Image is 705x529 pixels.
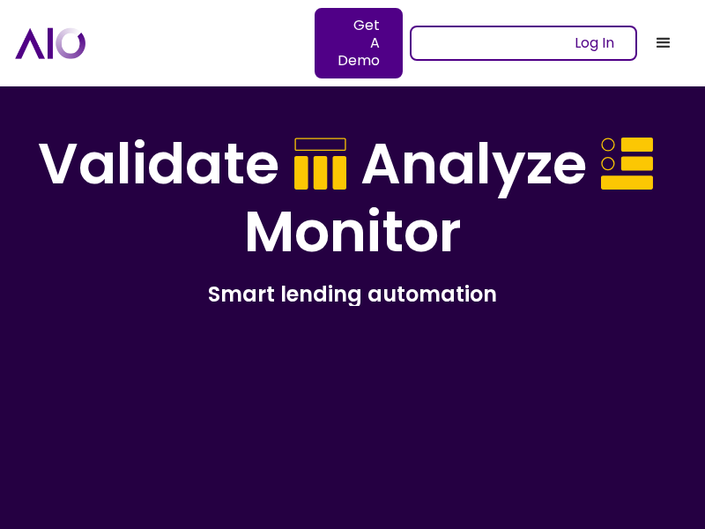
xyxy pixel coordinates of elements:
h1: Validate [38,130,279,198]
h1: Analyze [360,130,587,198]
h1: Monitor [244,198,462,266]
a: Get A Demo [315,8,403,78]
h2: Smart lending automation [28,280,677,308]
a: Log In [410,26,637,61]
div: menu [637,17,690,70]
a: home [15,27,410,58]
